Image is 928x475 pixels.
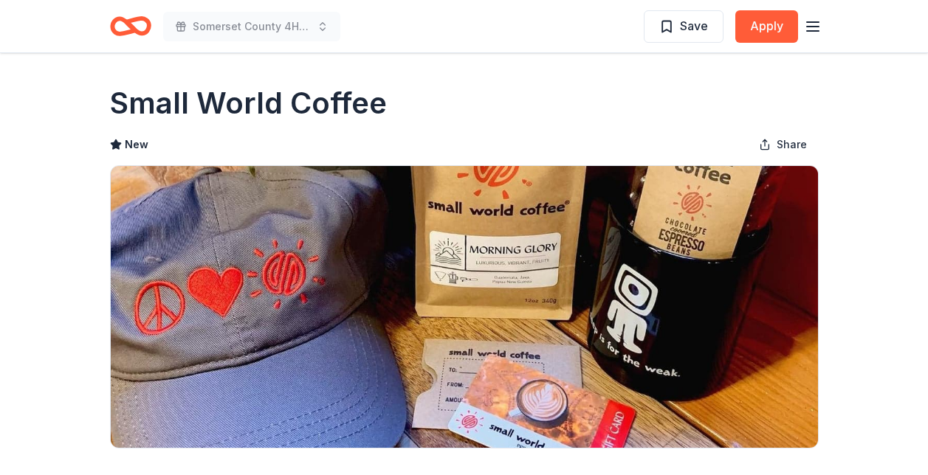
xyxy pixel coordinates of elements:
button: Apply [735,10,798,43]
span: Somerset County 4H Association Annual Tricky Tray [193,18,311,35]
a: Home [110,9,151,44]
button: Save [644,10,724,43]
button: Somerset County 4H Association Annual Tricky Tray [163,12,340,41]
button: Share [747,130,819,159]
img: Image for Small World Coffee [111,166,818,448]
h1: Small World Coffee [110,83,387,124]
span: Share [777,136,807,153]
span: New [125,136,148,153]
span: Save [680,16,708,35]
